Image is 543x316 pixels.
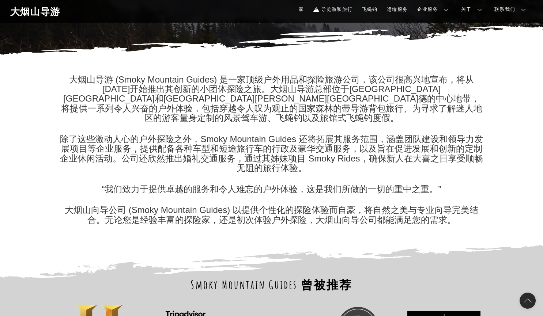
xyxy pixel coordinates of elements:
font: 家 [299,7,304,12]
font: 运输服务 [387,7,408,12]
a: 联系我们 [491,2,532,17]
a: 导览游和旅行 [310,2,355,17]
a: 运输服务 [384,2,411,17]
a: 家 [296,2,307,17]
font: 导览游和旅行 [321,7,352,12]
font: 企业服务 [417,7,438,12]
a: 大烟山导游 [10,5,60,17]
a: 飞蝇钓 [359,2,381,17]
font: 关于 [461,7,472,12]
font: 联系我们 [494,7,515,12]
font: Smoky Mountain Guides 曾被推荐 [191,277,352,292]
font: 除了这些激动人心的户外探险之外，Smoky Mountain Guides 还将拓展其服务范围，涵盖团队建设和领导力发展项目等企业服务，提供配备各种车型和短途旅行车的行政及豪华交通服务，以及旨在... [60,134,483,173]
font: “我们致力于提供卓越的服务和令人难忘的户外体验，这是我们所做的一切的重中之重。” [102,184,441,194]
a: 企业服务 [414,2,455,17]
font: 大烟山导游 (Smoky Mountain Guides) 是一家顶级户外用品和探险旅游公司，该公司很高兴地宣布，将从 [DATE]开始推出其创新的小团体探险之旅。大烟山导游总部位于[GEOGR... [61,75,482,123]
font: 大烟山向导公司 (Smoky Mountain Guides) 以提供个性化的探险体验而自豪，将自然之美与专业向导完美结合。无论您是经验丰富的探险家，还是初次体验户外探险，大烟山向导公司都能满足... [65,205,478,224]
a: 关于 [458,2,488,17]
font: 飞蝇钓 [362,7,378,12]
